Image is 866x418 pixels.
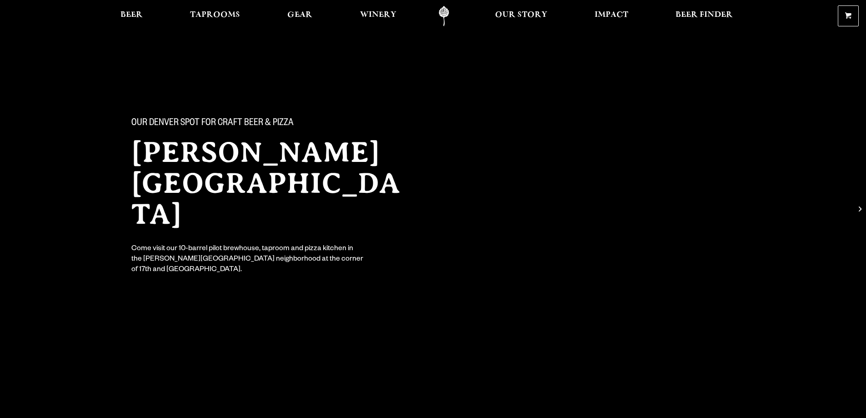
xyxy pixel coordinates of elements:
a: Taprooms [184,6,246,26]
span: Winery [360,11,396,19]
a: Our Story [489,6,553,26]
span: Impact [595,11,628,19]
a: Odell Home [427,6,461,26]
a: Beer Finder [670,6,739,26]
span: Our Denver spot for craft beer & pizza [131,118,294,130]
a: Impact [589,6,634,26]
a: Beer [115,6,149,26]
div: Come visit our 10-barrel pilot brewhouse, taproom and pizza kitchen in the [PERSON_NAME][GEOGRAPH... [131,244,364,276]
span: Our Story [495,11,547,19]
a: Winery [354,6,402,26]
span: Beer Finder [676,11,733,19]
span: Gear [287,11,312,19]
a: Gear [281,6,318,26]
span: Taprooms [190,11,240,19]
h2: [PERSON_NAME][GEOGRAPHIC_DATA] [131,137,415,230]
span: Beer [120,11,143,19]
